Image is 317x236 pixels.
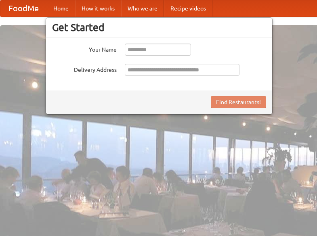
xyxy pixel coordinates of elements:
[47,0,75,17] a: Home
[52,64,117,74] label: Delivery Address
[75,0,121,17] a: How it works
[0,0,47,17] a: FoodMe
[211,96,266,108] button: Find Restaurants!
[52,21,266,33] h3: Get Started
[121,0,164,17] a: Who we are
[52,44,117,54] label: Your Name
[164,0,212,17] a: Recipe videos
